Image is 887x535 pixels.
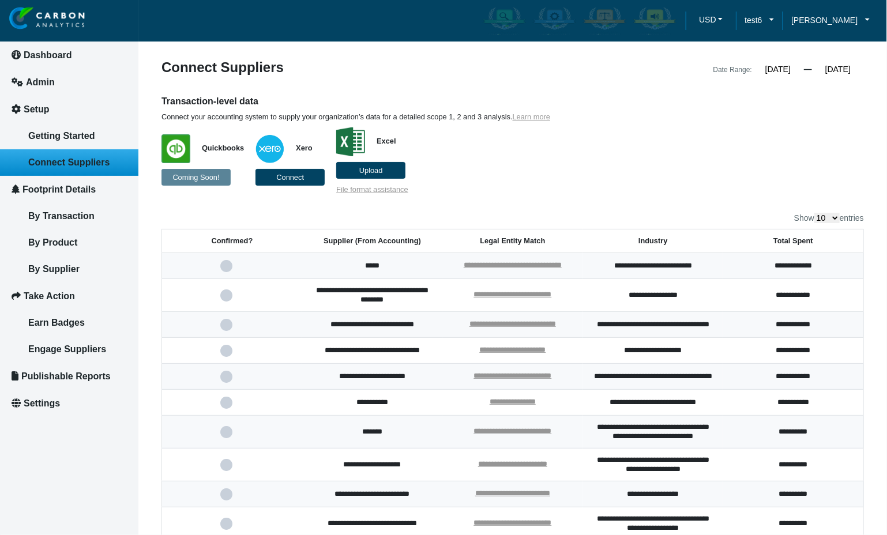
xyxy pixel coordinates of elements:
[284,144,312,152] span: Xero
[26,77,55,87] span: Admin
[255,134,284,163] img: w+ypx6NYbfBygAAAABJRU5ErkJggg==
[365,137,396,145] span: Excel
[13,63,30,81] div: Navigation go back
[442,229,582,253] th: Legal Entity Match: activate to sort column ascending
[28,264,80,274] span: By Supplier
[15,175,211,345] textarea: Type your message and click 'Submit'
[24,50,72,60] span: Dashboard
[22,184,96,194] span: Footprint Details
[255,169,325,186] button: Connect
[161,169,231,186] button: Coming Soon!
[28,344,106,354] span: Engage Suppliers
[633,6,676,35] img: carbon-advocate-enabled.png
[581,4,629,37] div: Carbon Offsetter
[161,134,190,163] img: WZJNYSWUN5fh9hL01R0Rp8YZzPYKS0leX8T4ABAHXgMHCTL9OxAAAAAElFTkSuQmCC
[172,173,219,182] span: Coming Soon!
[77,65,211,80] div: Leave a message
[336,185,408,194] a: File format assistance
[9,7,85,30] img: insight-logo-2.png
[24,291,75,301] span: Take Action
[359,166,383,175] span: Upload
[791,14,858,27] span: [PERSON_NAME]
[189,6,217,33] div: Minimize live chat window
[162,229,302,253] th: Confirmed?: activate to sort column ascending
[745,14,762,27] span: test6
[694,11,727,28] button: USD
[736,14,783,27] a: test6
[302,229,442,253] th: Supplier (From Accounting): activate to sort column ascending
[531,4,578,37] div: Carbon Efficient
[723,229,863,253] th: Total Spent: activate to sort column ascending
[153,61,513,77] div: Connect Suppliers
[583,6,626,35] img: carbon-offsetter-enabled.png
[15,107,211,132] input: Enter your last name
[794,213,864,223] label: Show entries
[480,4,528,37] div: Carbon Aware
[15,141,211,166] input: Enter your email address
[28,157,110,167] span: Connect Suppliers
[783,14,878,27] a: [PERSON_NAME]
[21,371,111,381] span: Publishable Reports
[24,398,60,408] span: Settings
[686,11,736,31] a: USDUSD
[483,6,526,35] img: carbon-aware-enabled.png
[814,213,840,223] select: Showentries
[276,173,304,182] span: Connect
[24,104,49,114] span: Setup
[631,4,679,37] div: Carbon Advocate
[28,131,95,141] span: Getting Started
[336,127,365,156] img: 9mSQ+YDTTxMAAAAJXRFWHRkYXRlOmNyZWF0ZQAyMDE3LTA4LTEwVDA1OjA3OjUzKzAwOjAwF1wL2gAAACV0RVh0ZGF0ZTptb2...
[533,6,576,35] img: carbon-efficient-enabled.png
[804,65,812,74] span: —
[169,355,209,371] em: Submit
[190,144,244,152] span: Quickbooks
[28,238,77,247] span: By Product
[513,112,550,121] a: Learn more
[583,229,723,253] th: Industry: activate to sort column ascending
[161,112,684,122] p: Connect your accounting system to supply your organization’s data for a detailed scope 1, 2 and 3...
[28,318,85,327] span: Earn Badges
[161,95,684,108] h6: Transaction-level data
[28,211,95,221] span: By Transaction
[713,63,752,77] div: Date Range:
